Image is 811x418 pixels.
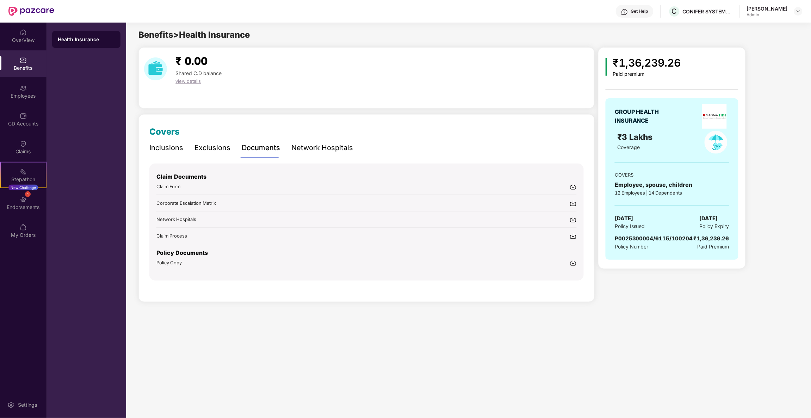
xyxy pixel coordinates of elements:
[613,71,681,77] div: Paid premium
[570,259,577,266] img: svg+xml;base64,PHN2ZyBpZD0iRG93bmxvYWQtMjR4MjQiIHhtbG5zPSJodHRwOi8vd3d3LnczLm9yZy8yMDAwL3N2ZyIgd2...
[156,248,577,257] p: Policy Documents
[291,142,353,153] div: Network Hospitals
[570,200,577,207] img: svg+xml;base64,PHN2ZyBpZD0iRG93bmxvYWQtMjR4MjQiIHhtbG5zPSJodHRwOi8vd3d3LnczLm9yZy8yMDAwL3N2ZyIgd2...
[7,401,14,408] img: svg+xml;base64,PHN2ZyBpZD0iU2V0dGluZy0yMHgyMCIgeG1sbnM9Imh0dHA6Ly93d3cudzMub3JnLzIwMDAvc3ZnIiB3aW...
[25,191,31,197] div: 1
[20,140,27,147] img: svg+xml;base64,PHN2ZyBpZD0iQ2xhaW0iIHhtbG5zPSJodHRwOi8vd3d3LnczLm9yZy8yMDAwL3N2ZyIgd2lkdGg9IjIwIi...
[702,104,727,129] img: insurerLogo
[242,142,280,153] div: Documents
[156,216,196,222] span: Network Hospitals
[570,216,577,223] img: svg+xml;base64,PHN2ZyBpZD0iRG93bmxvYWQtMjR4MjQiIHhtbG5zPSJodHRwOi8vd3d3LnczLm9yZy8yMDAwL3N2ZyIgd2...
[617,144,640,150] span: Coverage
[621,8,628,16] img: svg+xml;base64,PHN2ZyBpZD0iSGVscC0zMngzMiIgeG1sbnM9Imh0dHA6Ly93d3cudzMub3JnLzIwMDAvc3ZnIiB3aWR0aD...
[570,233,577,240] img: svg+xml;base64,PHN2ZyBpZD0iRG93bmxvYWQtMjR4MjQiIHhtbG5zPSJodHRwOi8vd3d3LnczLm9yZy8yMDAwL3N2ZyIgd2...
[156,200,216,206] span: Corporate Escalation Matrix
[20,29,27,36] img: svg+xml;base64,PHN2ZyBpZD0iSG9tZSIgeG1sbnM9Imh0dHA6Ly93d3cudzMub3JnLzIwMDAvc3ZnIiB3aWR0aD0iMjAiIG...
[144,57,167,80] img: download
[20,57,27,64] img: svg+xml;base64,PHN2ZyBpZD0iQmVuZWZpdHMiIHhtbG5zPSJodHRwOi8vd3d3LnczLm9yZy8yMDAwL3N2ZyIgd2lkdGg9Ij...
[8,185,38,190] div: New Challenge
[631,8,648,14] div: Get Help
[694,234,729,243] div: ₹1,36,239.26
[615,214,633,223] span: [DATE]
[149,142,183,153] div: Inclusions
[20,224,27,231] img: svg+xml;base64,PHN2ZyBpZD0iTXlfT3JkZXJzIiBkYXRhLW5hbWU9Ik15IE9yZGVycyIgeG1sbnM9Imh0dHA6Ly93d3cudz...
[747,12,788,18] div: Admin
[156,184,180,189] span: Claim Form
[20,196,27,203] img: svg+xml;base64,PHN2ZyBpZD0iRW5kb3JzZW1lbnRzIiB4bWxucz0iaHR0cDovL3d3dy53My5vcmcvMjAwMC9zdmciIHdpZH...
[615,244,649,250] span: Policy Number
[570,183,577,190] img: svg+xml;base64,PHN2ZyBpZD0iRG93bmxvYWQtMjR4MjQiIHhtbG5zPSJodHRwOi8vd3d3LnczLm9yZy8yMDAwL3N2ZyIgd2...
[156,233,187,239] span: Claim Process
[615,222,645,230] span: Policy Issued
[705,131,728,154] img: policyIcon
[606,58,607,76] img: icon
[698,243,729,251] span: Paid Premium
[138,30,250,40] span: Benefits > Health Insurance
[615,107,676,125] div: GROUP HEALTH INSURANCE
[20,85,27,92] img: svg+xml;base64,PHN2ZyBpZD0iRW1wbG95ZWVzIiB4bWxucz0iaHR0cDovL3d3dy53My5vcmcvMjAwMC9zdmciIHdpZHRoPS...
[194,142,230,153] div: Exclusions
[149,127,180,137] span: Covers
[175,70,222,76] span: Shared C.D balance
[795,8,801,14] img: svg+xml;base64,PHN2ZyBpZD0iRHJvcGRvd24tMzJ4MzIiIHhtbG5zPSJodHRwOi8vd3d3LnczLm9yZy8yMDAwL3N2ZyIgd2...
[613,55,681,71] div: ₹1,36,239.26
[1,176,46,183] div: Stepathon
[20,168,27,175] img: svg+xml;base64,PHN2ZyB4bWxucz0iaHR0cDovL3d3dy53My5vcmcvMjAwMC9zdmciIHdpZHRoPSIyMSIgaGVpZ2h0PSIyMC...
[175,55,208,67] span: ₹ 0.00
[20,112,27,119] img: svg+xml;base64,PHN2ZyBpZD0iQ0RfQWNjb3VudHMiIGRhdGEtbmFtZT0iQ0QgQWNjb3VudHMiIHhtbG5zPSJodHRwOi8vd3...
[8,7,54,16] img: New Pazcare Logo
[672,7,677,16] span: C
[16,401,39,408] div: Settings
[615,189,729,196] div: 12 Employees | 14 Dependents
[175,78,201,84] span: view details
[615,171,729,178] div: COVERS
[747,5,788,12] div: [PERSON_NAME]
[58,36,115,43] div: Health Insurance
[683,8,732,15] div: CONIFER SYSTEMS INDIA PRIVATE LIMITED
[615,180,729,189] div: Employee, spouse, children
[700,222,729,230] span: Policy Expiry
[615,235,693,242] span: P0025300004/6115/100204
[617,132,655,142] span: ₹3 Lakhs
[156,260,182,265] span: Policy Copy
[156,172,577,181] p: Claim Documents
[700,214,718,223] span: [DATE]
